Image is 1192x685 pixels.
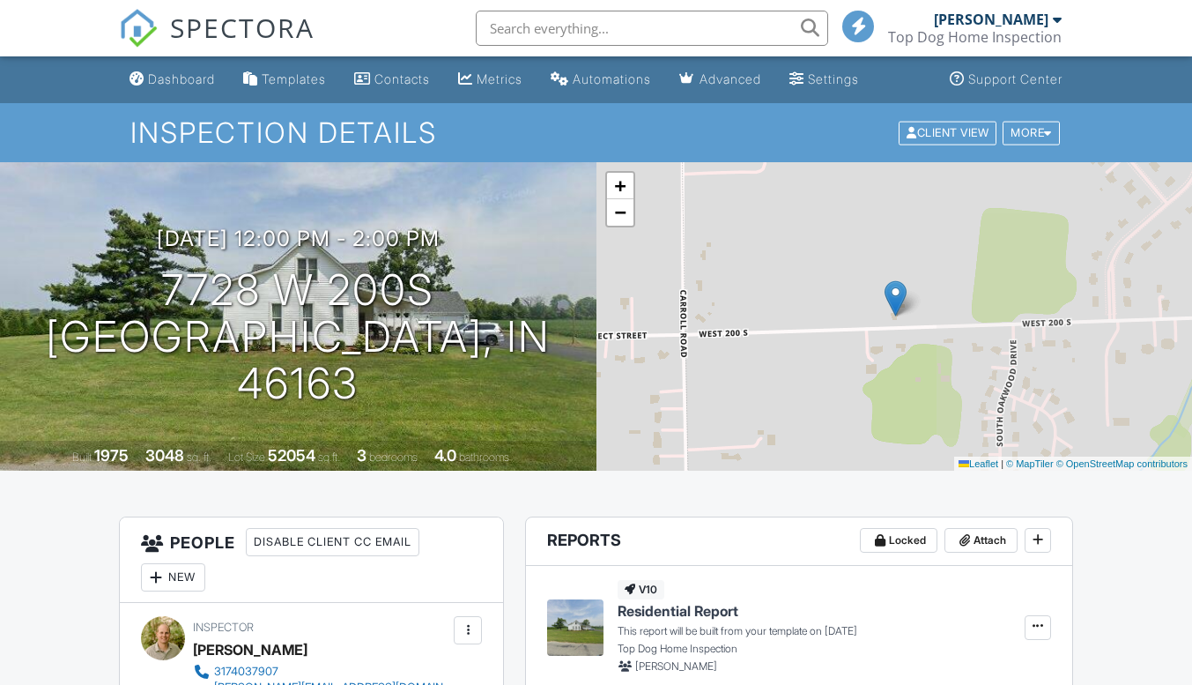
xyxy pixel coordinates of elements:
[119,9,158,48] img: The Best Home Inspection Software - Spectora
[1006,458,1054,469] a: © MapTiler
[888,28,1062,46] div: Top Dog Home Inspection
[369,450,418,464] span: bedrooms
[934,11,1048,28] div: [PERSON_NAME]
[120,517,503,603] h3: People
[130,117,1062,148] h1: Inspection Details
[672,63,768,96] a: Advanced
[899,121,996,145] div: Client View
[573,71,651,86] div: Automations
[262,71,326,86] div: Templates
[193,621,254,634] span: Inspector
[193,637,307,663] div: [PERSON_NAME]
[236,63,333,96] a: Templates
[374,71,430,86] div: Contacts
[148,71,215,86] div: Dashboard
[157,227,440,250] h3: [DATE] 12:00 pm - 2:00 pm
[246,528,419,556] div: Disable Client CC Email
[434,446,456,465] div: 4.0
[614,175,626,197] span: +
[94,446,129,465] div: 1975
[897,125,1001,138] a: Client View
[122,63,222,96] a: Dashboard
[187,450,211,464] span: sq. ft.
[476,11,828,46] input: Search everything...
[1056,458,1188,469] a: © OpenStreetMap contributors
[141,563,205,592] div: New
[614,201,626,223] span: −
[268,446,315,465] div: 52054
[145,446,184,465] div: 3048
[782,63,866,96] a: Settings
[193,663,449,681] a: 3174037907
[885,280,907,316] img: Marker
[1001,458,1003,469] span: |
[318,450,340,464] span: sq.ft.
[477,71,522,86] div: Metrics
[170,9,315,46] span: SPECTORA
[700,71,761,86] div: Advanced
[347,63,437,96] a: Contacts
[1003,121,1060,145] div: More
[959,458,998,469] a: Leaflet
[808,71,859,86] div: Settings
[228,450,265,464] span: Lot Size
[968,71,1062,86] div: Support Center
[214,665,278,679] div: 3174037907
[28,267,568,406] h1: 7728 W 200S [GEOGRAPHIC_DATA], IN 46163
[544,63,658,96] a: Automations (Basic)
[943,63,1070,96] a: Support Center
[607,199,633,226] a: Zoom out
[459,450,509,464] span: bathrooms
[607,173,633,199] a: Zoom in
[357,446,366,465] div: 3
[119,24,315,61] a: SPECTORA
[451,63,529,96] a: Metrics
[72,450,92,464] span: Built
